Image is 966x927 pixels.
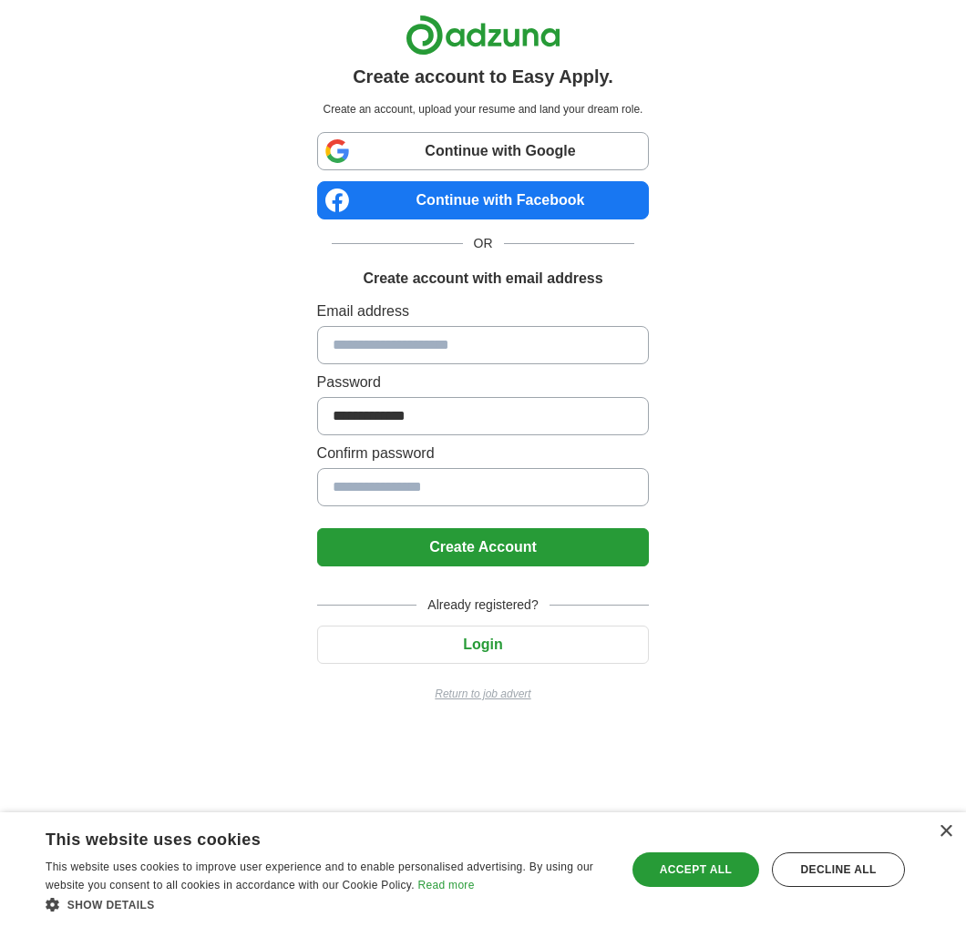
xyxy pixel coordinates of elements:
[939,825,952,839] div: Close
[317,301,650,322] label: Email address
[632,852,760,887] div: Accept all
[317,686,650,702] a: Return to job advert
[418,879,475,891] a: Read more, opens a new window
[317,372,650,393] label: Password
[317,132,650,170] a: Continue with Google
[406,15,560,56] img: Adzuna logo
[416,596,549,615] span: Already registered?
[463,234,504,253] span: OR
[46,895,609,913] div: Show details
[317,443,650,464] label: Confirm password
[317,181,650,219] a: Continue with Facebook
[353,63,613,90] h1: Create account to Easy Apply.
[46,823,563,851] div: This website uses cookies
[317,637,650,652] a: Login
[67,899,155,912] span: Show details
[363,268,602,290] h1: Create account with email address
[317,528,650,566] button: Create Account
[317,626,650,664] button: Login
[772,852,905,887] div: Decline all
[46,861,593,891] span: This website uses cookies to improve user experience and to enable personalised advertising. By u...
[321,101,646,117] p: Create an account, upload your resume and land your dream role.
